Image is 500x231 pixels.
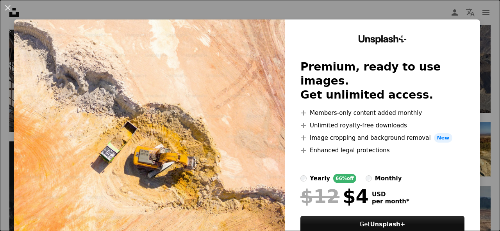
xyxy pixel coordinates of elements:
[366,175,372,182] input: monthly
[372,191,409,198] span: USD
[370,221,405,228] strong: Unsplash+
[300,133,464,143] li: Image cropping and background removal
[434,133,453,143] span: New
[300,186,339,206] span: $12
[300,146,464,155] li: Enhanced legal protections
[300,108,464,118] li: Members-only content added monthly
[300,186,369,206] div: $4
[333,174,356,183] div: 66% off
[300,121,464,130] li: Unlimited royalty-free downloads
[372,198,409,205] span: per month *
[310,174,330,183] div: yearly
[375,174,402,183] div: monthly
[300,60,464,102] h2: Premium, ready to use images. Get unlimited access.
[300,175,307,182] input: yearly66%off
